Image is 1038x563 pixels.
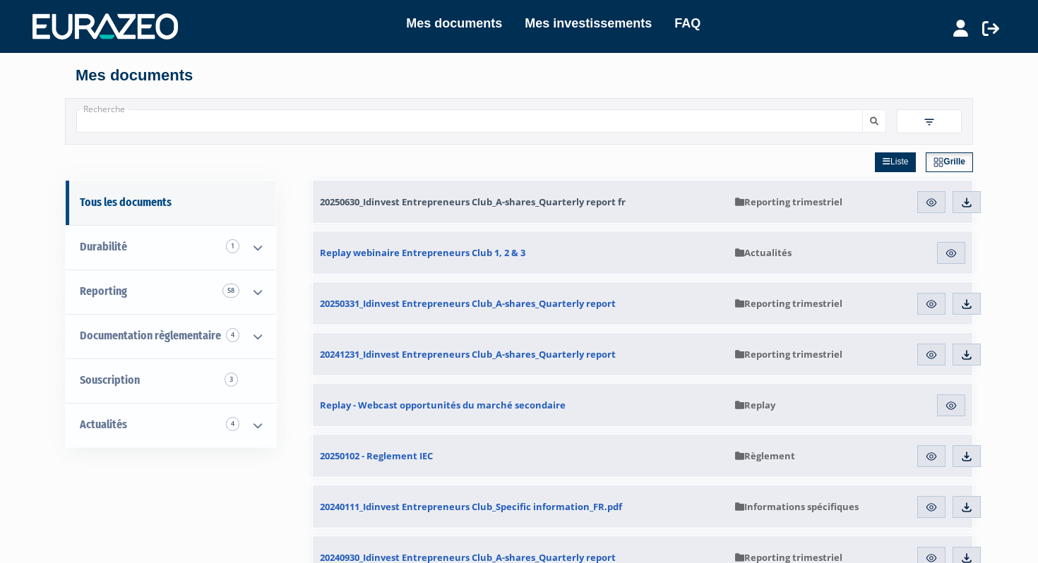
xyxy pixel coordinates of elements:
[76,109,863,133] input: Recherche
[674,13,700,33] a: FAQ
[960,349,973,361] img: download.svg
[735,399,775,411] span: Replay
[945,247,958,260] img: eye.svg
[933,157,943,167] img: grid.svg
[66,270,276,314] a: Reporting 58
[925,349,938,361] img: eye.svg
[80,240,127,253] span: Durabilité
[320,449,433,462] span: 20250102 - Reglement IEC
[66,358,276,403] a: Souscription3
[313,333,728,375] a: 20241231_Idinvest Entrepreneurs Club_A-shares_Quarterly report
[313,485,728,528] a: 20240111_Idinvest Entrepreneurs Club_Specific information_FR.pdf
[80,329,221,342] span: Documentation règlementaire
[320,399,566,411] span: Replay - Webcast opportunités du marché secondaire
[313,282,728,325] a: 20250331_Idinvest Entrepreneurs Club_A-shares_Quarterly report
[66,403,276,447] a: Actualités 4
[80,418,127,431] span: Actualités
[313,231,728,274] a: Replay webinaire Entrepreneurs Club 1, 2 & 3
[76,67,962,84] h4: Mes documents
[406,13,502,33] a: Mes documents
[735,348,842,361] span: Reporting trimestriel
[926,152,973,172] a: Grille
[735,195,842,208] span: Reporting trimestriel
[960,450,973,463] img: download.svg
[313,435,728,477] a: 20250102 - Reglement IEC
[320,500,622,513] span: 20240111_Idinvest Entrepreneurs Club_Specific information_FR.pdf
[925,196,938,209] img: eye.svg
[923,116,936,128] img: filter.svg
[66,314,276,358] a: Documentation règlementaire 4
[320,195,626,208] span: 20250630_Idinvest Entrepreneurs Club_A-shares_Quarterly report fr
[32,13,178,39] img: 1732889491-logotype_eurazeo_blanc_rvb.png
[320,297,616,310] span: 20250331_Idinvest Entrepreneurs Club_A-shares_Quarterly report
[320,246,525,259] span: Replay webinaire Entrepreneurs Club 1, 2 & 3
[80,284,127,298] span: Reporting
[225,373,238,387] span: 3
[875,152,916,172] a: Liste
[80,373,140,387] span: Souscription
[960,501,973,514] img: download.svg
[960,196,973,209] img: download.svg
[735,246,792,259] span: Actualités
[735,500,859,513] span: Informations spécifiques
[735,297,842,310] span: Reporting trimestriel
[222,284,239,298] span: 58
[960,298,973,310] img: download.svg
[925,450,938,463] img: eye.svg
[735,449,795,462] span: Règlement
[925,501,938,514] img: eye.svg
[226,417,239,431] span: 4
[320,348,616,361] span: 20241231_Idinvest Entrepreneurs Club_A-shares_Quarterly report
[525,13,652,33] a: Mes investissements
[945,399,958,412] img: eye.svg
[313,384,728,426] a: Replay - Webcast opportunités du marché secondaire
[313,181,728,223] a: 20250630_Idinvest Entrepreneurs Club_A-shares_Quarterly report fr
[66,181,276,225] a: Tous les documents
[226,328,239,342] span: 4
[925,298,938,310] img: eye.svg
[66,225,276,270] a: Durabilité 1
[226,239,239,253] span: 1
